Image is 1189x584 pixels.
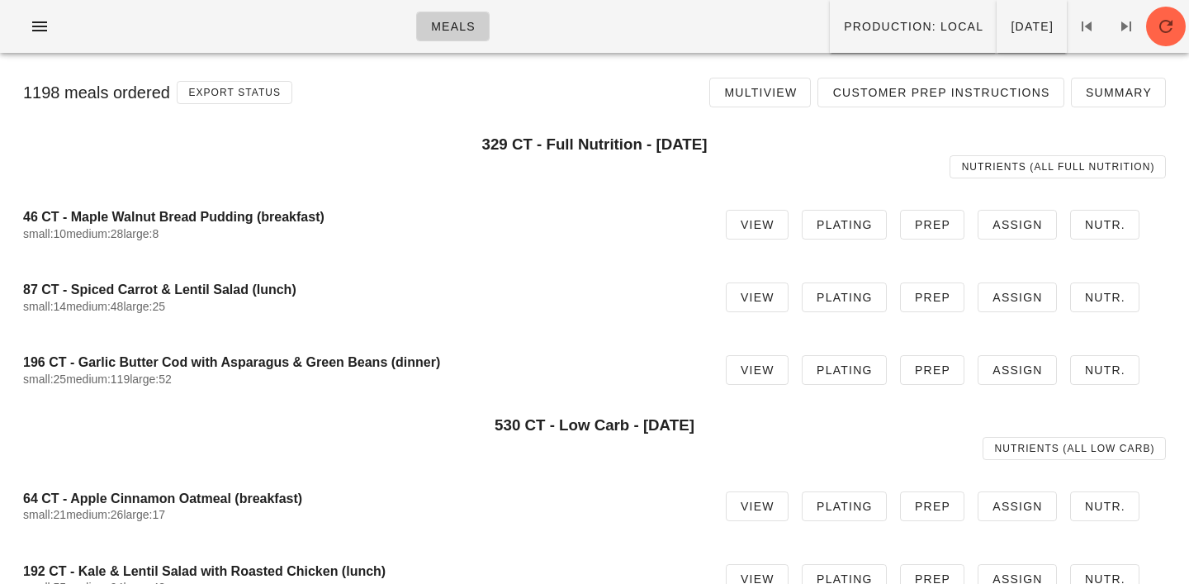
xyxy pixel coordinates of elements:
[23,508,66,521] span: small:21
[992,500,1043,513] span: Assign
[726,283,789,312] a: View
[802,491,887,521] a: Plating
[416,12,490,41] a: Meals
[914,500,950,513] span: Prep
[817,78,1063,107] a: Customer Prep Instructions
[23,563,699,579] h4: 192 CT - Kale & Lentil Salad with Roasted Chicken (lunch)
[816,363,873,377] span: Plating
[992,291,1043,304] span: Assign
[950,155,1166,178] a: Nutrients (all Full Nutrition)
[831,86,1049,99] span: Customer Prep Instructions
[961,161,1155,173] span: Nutrients (all Full Nutrition)
[978,210,1057,240] a: Assign
[1085,86,1152,99] span: Summary
[123,508,165,521] span: large:17
[1084,218,1125,231] span: Nutr.
[726,210,789,240] a: View
[914,218,950,231] span: Prep
[1010,20,1054,33] span: [DATE]
[430,20,476,33] span: Meals
[130,373,172,386] span: large:52
[23,83,170,102] span: 1198 meals ordered
[992,218,1043,231] span: Assign
[816,218,873,231] span: Plating
[23,491,699,506] h4: 64 CT - Apple Cinnamon Oatmeal (breakfast)
[843,20,983,33] span: Production: local
[23,416,1166,434] h3: 530 CT - Low Carb - [DATE]
[740,291,775,304] span: View
[66,300,123,313] span: medium:48
[23,209,699,225] h4: 46 CT - Maple Walnut Bread Pudding (breakfast)
[900,355,964,385] a: Prep
[23,227,66,240] span: small:10
[1070,491,1139,521] a: Nutr.
[900,491,964,521] a: Prep
[978,355,1057,385] a: Assign
[1084,291,1125,304] span: Nutr.
[66,227,123,240] span: medium:28
[983,437,1166,460] a: Nutrients (all Low Carb)
[23,373,66,386] span: small:25
[23,282,699,297] h4: 87 CT - Spiced Carrot & Lentil Salad (lunch)
[1071,78,1166,107] a: Summary
[740,218,775,231] span: View
[802,355,887,385] a: Plating
[914,363,950,377] span: Prep
[187,87,281,98] span: Export Status
[123,227,159,240] span: large:8
[802,210,887,240] a: Plating
[709,78,811,107] a: Multiview
[1084,363,1125,377] span: Nutr.
[66,373,130,386] span: medium:119
[994,443,1155,454] span: Nutrients (all Low Carb)
[726,355,789,385] a: View
[1084,500,1125,513] span: Nutr.
[23,135,1166,154] h3: 329 CT - Full Nutrition - [DATE]
[802,283,887,312] a: Plating
[978,283,1057,312] a: Assign
[816,500,873,513] span: Plating
[1070,283,1139,312] a: Nutr.
[978,491,1057,521] a: Assign
[992,363,1043,377] span: Assign
[900,210,964,240] a: Prep
[177,81,292,104] button: Export Status
[23,354,699,370] h4: 196 CT - Garlic Butter Cod with Asparagus & Green Beans (dinner)
[900,283,964,312] a: Prep
[740,500,775,513] span: View
[816,291,873,304] span: Plating
[726,491,789,521] a: View
[914,291,950,304] span: Prep
[1070,355,1139,385] a: Nutr.
[123,300,165,313] span: large:25
[723,86,797,99] span: Multiview
[23,300,66,313] span: small:14
[740,363,775,377] span: View
[66,508,123,521] span: medium:26
[1070,210,1139,240] a: Nutr.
